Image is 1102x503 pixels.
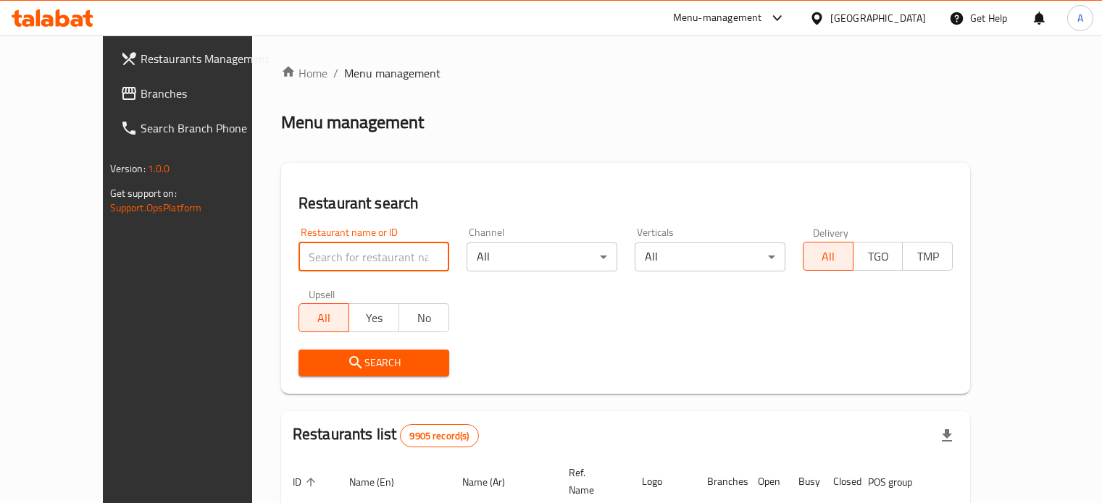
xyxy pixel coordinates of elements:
[930,418,964,453] div: Export file
[467,242,617,271] div: All
[281,64,327,82] a: Home
[109,111,287,145] a: Search Branch Phone
[148,159,170,178] span: 1.0.0
[462,473,524,491] span: Name (Ar)
[813,227,849,237] label: Delivery
[110,184,177,203] span: Get support on:
[299,303,349,332] button: All
[141,50,275,67] span: Restaurants Management
[348,303,399,332] button: Yes
[141,119,275,137] span: Search Branch Phone
[902,242,953,271] button: TMP
[569,464,613,499] span: Ref. Name
[868,473,931,491] span: POS group
[299,350,449,376] button: Search
[293,473,320,491] span: ID
[333,64,338,82] li: /
[405,308,443,329] span: No
[281,64,971,82] nav: breadcrumb
[299,193,953,214] h2: Restaurant search
[344,64,441,82] span: Menu management
[310,354,438,372] span: Search
[1077,10,1083,26] span: A
[830,10,926,26] div: [GEOGRAPHIC_DATA]
[349,473,413,491] span: Name (En)
[401,429,477,443] span: 9905 record(s)
[305,308,343,329] span: All
[309,289,335,299] label: Upsell
[293,423,479,447] h2: Restaurants list
[673,9,762,27] div: Menu-management
[109,41,287,76] a: Restaurants Management
[859,246,898,267] span: TGO
[281,111,424,134] h2: Menu management
[110,159,146,178] span: Version:
[355,308,393,329] span: Yes
[909,246,947,267] span: TMP
[109,76,287,111] a: Branches
[803,242,853,271] button: All
[809,246,848,267] span: All
[398,303,449,332] button: No
[110,198,202,217] a: Support.OpsPlatform
[141,85,275,102] span: Branches
[400,424,478,447] div: Total records count
[299,242,449,271] input: Search for restaurant name or ID..
[853,242,903,271] button: TGO
[635,242,785,271] div: All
